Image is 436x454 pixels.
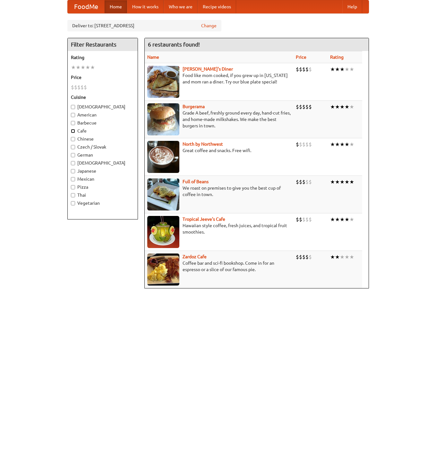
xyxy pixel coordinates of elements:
[71,120,134,126] label: Barbecue
[302,178,305,185] li: $
[71,74,134,81] h5: Price
[296,216,299,223] li: $
[299,66,302,73] li: $
[71,54,134,61] h5: Rating
[349,216,354,223] li: ★
[71,161,75,165] input: [DEMOGRAPHIC_DATA]
[330,66,335,73] li: ★
[309,141,312,148] li: $
[71,201,75,205] input: Vegetarian
[296,253,299,261] li: $
[147,185,291,198] p: We roast on premises to give you the best cup of coffee in town.
[183,179,209,184] a: Full of Beans
[305,66,309,73] li: $
[71,144,134,150] label: Czech / Slovak
[71,192,134,198] label: Thai
[71,153,75,157] input: German
[71,113,75,117] input: American
[305,216,309,223] li: $
[71,64,76,71] li: ★
[183,104,205,109] a: Burgerama
[198,0,236,13] a: Recipe videos
[302,103,305,110] li: $
[302,216,305,223] li: $
[345,216,349,223] li: ★
[127,0,164,13] a: How it works
[147,110,291,129] p: Grade A beef, freshly ground every day, hand-cut fries, and home-made milkshakes. We make the bes...
[68,0,105,13] a: FoodMe
[309,253,312,261] li: $
[164,0,198,13] a: Who we are
[71,112,134,118] label: American
[71,128,134,134] label: Cafe
[71,84,74,91] li: $
[330,216,335,223] li: ★
[201,22,217,29] a: Change
[147,55,159,60] a: Name
[299,253,302,261] li: $
[147,216,179,248] img: jeeves.jpg
[71,104,134,110] label: [DEMOGRAPHIC_DATA]
[305,141,309,148] li: $
[148,41,200,47] ng-pluralize: 6 restaurants found!
[71,176,134,182] label: Mexican
[309,216,312,223] li: $
[299,216,302,223] li: $
[71,193,75,197] input: Thai
[68,38,138,51] h4: Filter Restaurants
[330,103,335,110] li: ★
[349,103,354,110] li: ★
[330,253,335,261] li: ★
[183,66,233,72] b: [PERSON_NAME]'s Diner
[81,84,84,91] li: $
[71,136,134,142] label: Chinese
[340,66,345,73] li: ★
[349,141,354,148] li: ★
[340,216,345,223] li: ★
[296,178,299,185] li: $
[71,168,134,174] label: Japanese
[105,0,127,13] a: Home
[345,178,349,185] li: ★
[335,216,340,223] li: ★
[183,217,225,222] a: Tropical Jeeve's Cafe
[90,64,95,71] li: ★
[183,254,207,259] a: Zardoz Cafe
[335,253,340,261] li: ★
[349,178,354,185] li: ★
[335,141,340,148] li: ★
[71,152,134,158] label: German
[296,103,299,110] li: $
[71,145,75,149] input: Czech / Slovak
[71,177,75,181] input: Mexican
[183,141,223,147] a: North by Northwest
[147,260,291,273] p: Coffee bar and sci-fi bookshop. Come in for an espresso or a slice of our famous pie.
[67,20,221,31] div: Deliver to: [STREET_ADDRESS]
[335,103,340,110] li: ★
[299,178,302,185] li: $
[71,105,75,109] input: [DEMOGRAPHIC_DATA]
[71,121,75,125] input: Barbecue
[302,253,305,261] li: $
[349,66,354,73] li: ★
[76,64,81,71] li: ★
[71,185,75,189] input: Pizza
[71,169,75,173] input: Japanese
[147,147,291,154] p: Great coffee and snacks. Free wifi.
[147,141,179,173] img: north.jpg
[302,141,305,148] li: $
[345,66,349,73] li: ★
[147,66,179,98] img: sallys.jpg
[71,137,75,141] input: Chinese
[71,160,134,166] label: [DEMOGRAPHIC_DATA]
[345,141,349,148] li: ★
[147,222,291,235] p: Hawaiian style coffee, fresh juices, and tropical fruit smoothies.
[335,66,340,73] li: ★
[147,253,179,286] img: zardoz.jpg
[71,184,134,190] label: Pizza
[299,103,302,110] li: $
[74,84,77,91] li: $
